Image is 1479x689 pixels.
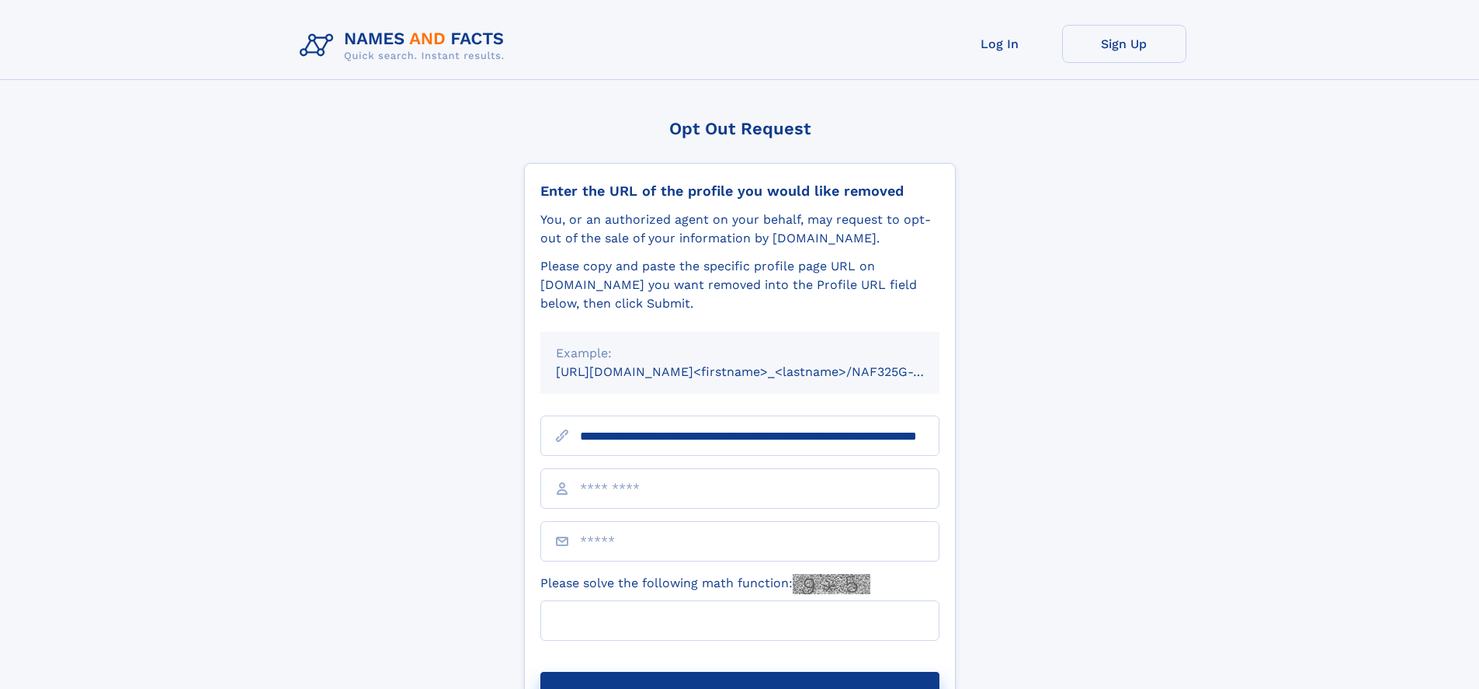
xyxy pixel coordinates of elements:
[1062,25,1186,63] a: Sign Up
[540,574,870,594] label: Please solve the following math function:
[540,211,939,248] div: You, or an authorized agent on your behalf, may request to opt-out of the sale of your informatio...
[938,25,1062,63] a: Log In
[556,364,969,379] small: [URL][DOMAIN_NAME]<firstname>_<lastname>/NAF325G-xxxxxxxx
[556,344,924,363] div: Example:
[524,119,956,138] div: Opt Out Request
[293,25,517,67] img: Logo Names and Facts
[540,183,939,200] div: Enter the URL of the profile you would like removed
[540,257,939,313] div: Please copy and paste the specific profile page URL on [DOMAIN_NAME] you want removed into the Pr...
